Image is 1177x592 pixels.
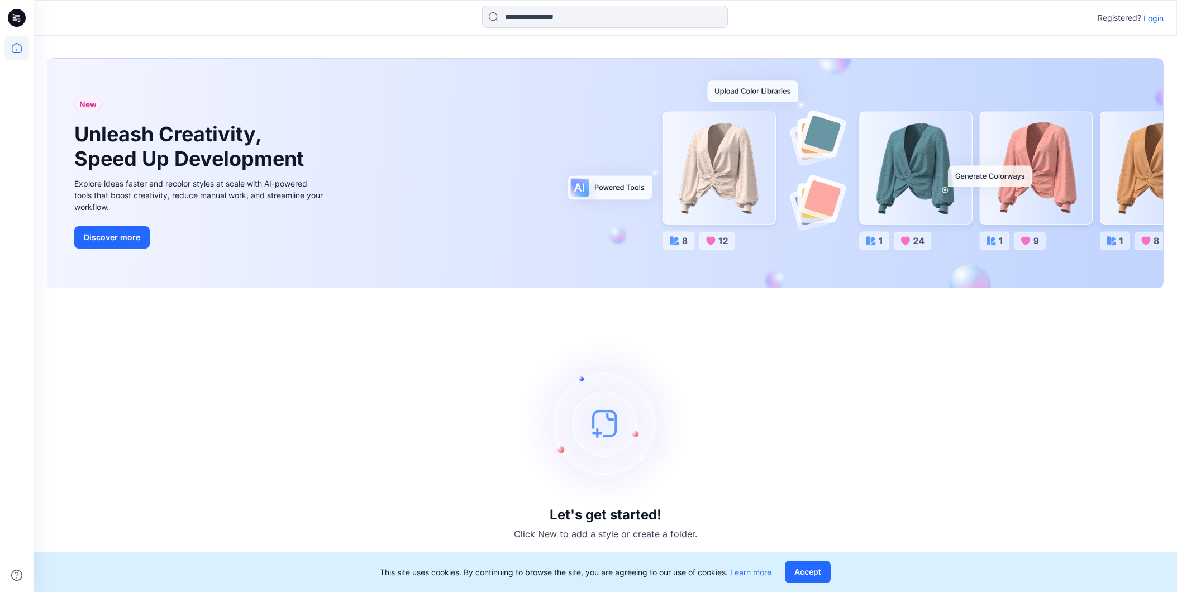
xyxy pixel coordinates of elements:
[730,567,771,577] a: Learn more
[785,561,831,583] button: Accept
[550,507,661,523] h3: Let's get started!
[514,527,697,541] p: Click New to add a style or create a folder.
[79,98,97,111] span: New
[74,178,326,213] div: Explore ideas faster and recolor styles at scale with AI-powered tools that boost creativity, red...
[1098,11,1141,25] p: Registered?
[380,566,771,578] p: This site uses cookies. By continuing to browse the site, you are agreeing to our use of cookies.
[74,122,309,170] h1: Unleash Creativity, Speed Up Development
[522,340,689,507] img: empty-state-image.svg
[74,226,150,249] button: Discover more
[74,226,326,249] a: Discover more
[1143,12,1164,24] p: Login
